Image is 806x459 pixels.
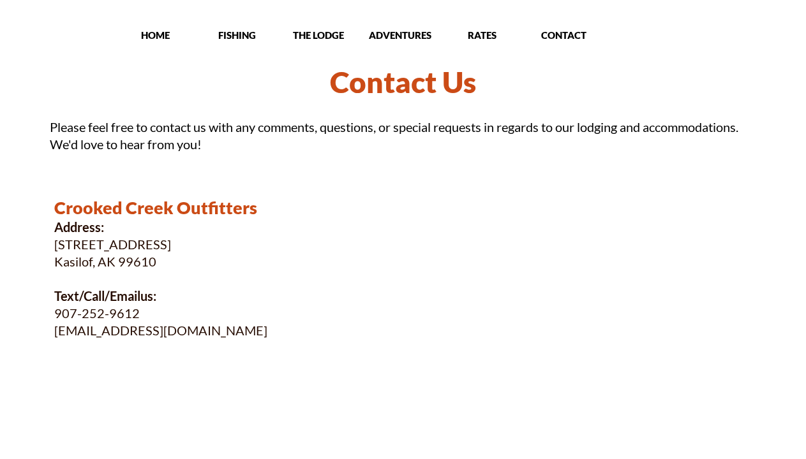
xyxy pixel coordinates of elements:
p: Contact Us [20,59,786,105]
p: [EMAIL_ADDRESS][DOMAIN_NAME] [54,322,437,339]
span: 252-9612 [82,305,140,321]
p: FISHING [197,29,277,41]
h1: Please feel free to contact us with any comments, questions, or special requests in regards to ou... [50,119,757,153]
p: Crooked Creek Outfitters [54,196,437,219]
p: CONTACT [524,29,604,41]
p: ADVENTURES [361,29,440,41]
p: [STREET_ADDRESS] [54,236,437,253]
p: Address: [54,219,437,236]
p: Kasilof, AK 99610 [54,253,437,270]
p: THE LODGE [279,29,359,41]
p: 907- [54,305,437,322]
span: us: [140,288,156,303]
p: Text/Call/Email [54,288,437,305]
p: RATES [442,29,522,41]
p: HOME [116,29,195,41]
